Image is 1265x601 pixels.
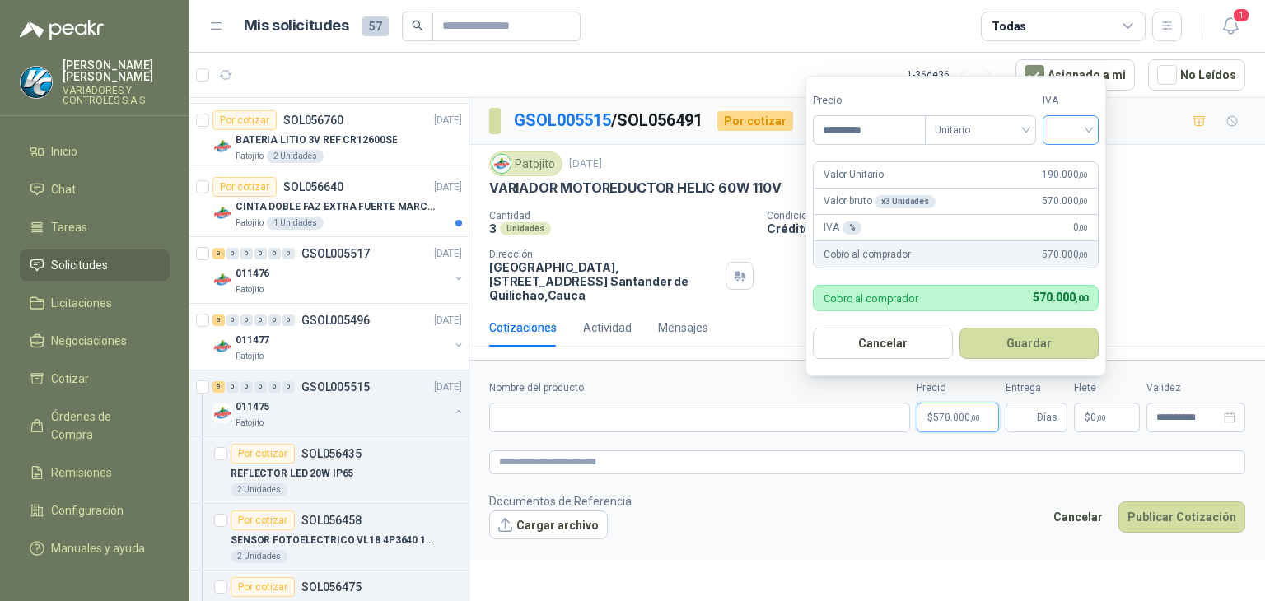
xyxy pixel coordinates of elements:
label: Validez [1146,380,1245,396]
div: 0 [268,381,281,393]
a: GSOL005515 [514,110,611,130]
div: 0 [240,248,253,259]
span: Días [1037,403,1057,431]
div: 1 - 36 de 36 [907,62,1002,88]
div: 0 [282,381,295,393]
p: [GEOGRAPHIC_DATA], [STREET_ADDRESS] Santander de Quilichao , Cauca [489,260,719,302]
div: Unidades [500,222,551,235]
a: Inicio [20,136,170,167]
span: Configuración [51,501,124,519]
span: Unitario [935,118,1026,142]
span: Órdenes de Compra [51,408,154,444]
a: Órdenes de Compra [20,401,170,450]
button: No Leídos [1148,59,1245,91]
p: Cobro al comprador [824,247,910,263]
div: Cotizaciones [489,319,557,337]
a: Remisiones [20,457,170,488]
p: Patojito [236,283,264,296]
p: 011475 [236,399,269,415]
p: SENSOR FOTOELECTRICO VL18 4P3640 10 30 V [231,533,436,548]
p: 011477 [236,333,269,348]
a: Chat [20,174,170,205]
div: Patojito [489,151,562,176]
span: 0 [1073,220,1088,235]
span: 570.000 [1042,247,1088,263]
span: Inicio [51,142,77,161]
label: Entrega [1006,380,1067,396]
p: Patojito [236,150,264,163]
div: 9 [212,381,225,393]
p: / SOL056491 [514,108,704,133]
span: search [412,20,423,31]
p: Patojito [236,350,264,363]
img: Company Logo [212,203,232,223]
p: VARIADORES Y CONTROLES S.A.S [63,86,170,105]
span: $ [1085,412,1090,422]
div: 0 [268,314,281,326]
button: Cancelar [813,328,953,359]
span: 1 [1232,7,1250,23]
div: 1 Unidades [267,217,324,230]
img: Company Logo [212,270,232,290]
span: 190.000 [1042,167,1088,183]
div: 0 [268,248,281,259]
p: 3 [489,221,497,235]
span: 0 [1090,412,1106,422]
p: [DATE] [569,156,602,172]
div: 0 [240,314,253,326]
div: x 3 Unidades [875,195,936,208]
a: Tareas [20,212,170,243]
span: Solicitudes [51,256,108,274]
p: Condición de pago [767,210,1258,221]
span: Negociaciones [51,332,127,350]
a: Por cotizarSOL056458SENSOR FOTOELECTRICO VL18 4P3640 10 30 V2 Unidades [189,504,469,571]
p: Patojito [236,417,264,430]
span: Cotizar [51,370,89,388]
label: Nombre del producto [489,380,910,396]
div: 0 [226,248,239,259]
div: Actividad [583,319,632,337]
div: 0 [254,381,267,393]
span: Manuales y ayuda [51,539,145,557]
span: ,00 [1078,250,1088,259]
p: SOL056458 [301,515,362,526]
button: Guardar [959,328,1099,359]
div: 3 [212,314,225,326]
img: Company Logo [212,137,232,156]
img: Company Logo [492,155,511,173]
span: ,00 [1078,197,1088,206]
span: 57 [362,16,389,36]
a: Por cotizarSOL056760[DATE] Company LogoBATERIA LITIO 3V REF CR12600SEPatojito2 Unidades [189,104,469,170]
div: 0 [240,381,253,393]
div: 2 Unidades [231,550,287,563]
div: 2 Unidades [267,150,324,163]
p: GSOL005515 [301,381,370,393]
a: Negociaciones [20,325,170,356]
a: Por cotizarSOL056435REFLECTOR LED 20W IP652 Unidades [189,437,469,504]
p: VARIADOR MOTOREDUCTOR HELIC 60W 110V [489,179,782,197]
div: Por cotizar [717,111,793,131]
span: ,00 [1078,223,1088,232]
span: ,00 [970,413,980,422]
p: Documentos de Referencia [489,492,632,510]
p: GSOL005517 [301,248,370,259]
p: Valor bruto [824,193,936,209]
div: Mensajes [658,319,708,337]
div: 0 [226,314,239,326]
p: BATERIA LITIO 3V REF CR12600SE [236,133,397,148]
div: 0 [282,248,295,259]
p: SOL056475 [301,581,362,593]
a: Licitaciones [20,287,170,319]
a: Configuración [20,495,170,526]
p: [DATE] [434,113,462,128]
div: Por cotizar [212,110,277,130]
p: CINTA DOBLE FAZ EXTRA FUERTE MARCA:3M [236,199,441,215]
span: 570.000 [1033,291,1088,304]
p: Cantidad [489,210,754,221]
h1: Mis solicitudes [244,14,349,38]
a: Solicitudes [20,249,170,281]
span: Chat [51,180,76,198]
div: 3 [212,248,225,259]
p: SOL056435 [301,448,362,459]
span: 570.000 [933,412,980,422]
